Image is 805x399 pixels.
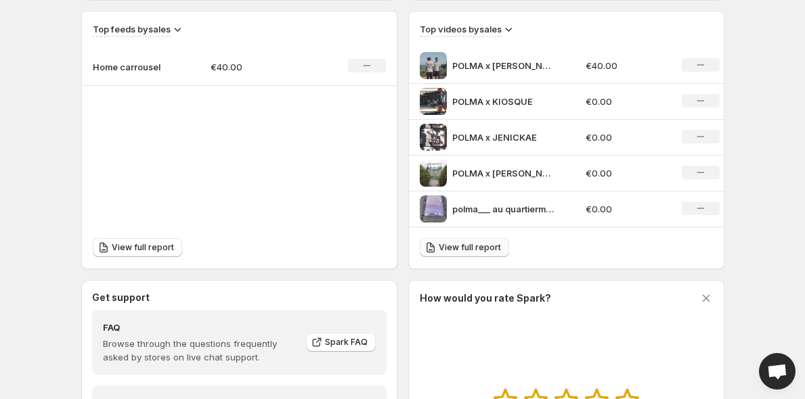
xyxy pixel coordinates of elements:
p: polma___ au quartiermoderne aujourdhui et [GEOGRAPHIC_DATA] nous voir [452,202,554,216]
p: Browse through the questions frequently asked by stores on live chat support. [103,337,297,364]
p: POLMA x [PERSON_NAME] Collab exclusive Dispo en dition limite sur notre site internet ou en bouti... [452,166,554,180]
p: €40.00 [586,59,666,72]
p: €0.00 [586,131,666,144]
a: Spark FAQ [306,333,376,352]
span: Spark FAQ [325,337,368,348]
img: POLMA x HORTENSE [420,52,447,79]
img: POLMA x KIOSQUE [420,88,447,115]
h3: Get support [92,291,150,304]
h4: FAQ [103,321,297,334]
img: POLMA x HORTENSE Collab exclusive Dispo en dition limite sur notre site internet ou en boutique a... [420,160,447,187]
a: View full report [420,238,509,257]
p: POLMA x [PERSON_NAME] [452,59,554,72]
p: €0.00 [586,166,666,180]
p: €0.00 [586,202,666,216]
p: POLMA x KIOSQUE [452,95,554,108]
p: POLMA x JENICKAE [452,131,554,144]
img: polma___ au quartiermoderne aujourdhui et demain Passez nous voir [420,195,447,222]
a: View full report [93,238,182,257]
h3: How would you rate Spark? [420,291,551,305]
p: €0.00 [586,95,666,108]
p: €40.00 [211,60,307,74]
img: POLMA x JENICKAE [420,124,447,151]
h3: Top videos by sales [420,22,502,36]
h3: Top feeds by sales [93,22,171,36]
span: View full report [112,242,174,253]
span: View full report [439,242,501,253]
p: Home carrousel [93,60,160,74]
a: Open chat [759,353,796,390]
